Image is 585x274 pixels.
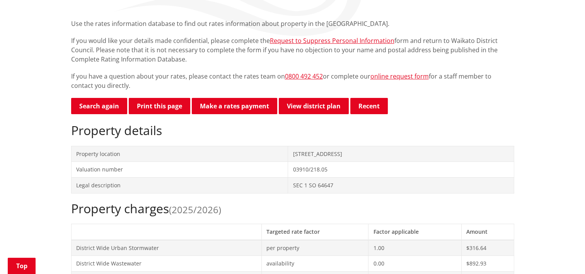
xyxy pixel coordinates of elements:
[270,36,394,45] a: Request to Suppress Personal Information
[285,72,323,80] a: 0800 492 452
[71,256,262,272] td: District Wide Wastewater
[288,146,514,162] td: [STREET_ADDRESS]
[71,177,288,193] td: Legal description
[279,98,349,114] a: View district plan
[8,258,36,274] a: Top
[368,240,462,256] td: 1.00
[288,162,514,178] td: 03910/218.05
[169,203,221,216] span: (2025/2026)
[129,98,190,114] button: Print this page
[461,240,514,256] td: $316.64
[461,224,514,240] th: Amount
[71,72,514,90] p: If you have a question about your rates, please contact the rates team on or complete our for a s...
[71,36,514,64] p: If you would like your details made confidential, please complete the form and return to Waikato ...
[262,240,368,256] td: per property
[71,240,262,256] td: District Wide Urban Stormwater
[262,224,368,240] th: Targeted rate factor
[262,256,368,272] td: availability
[288,177,514,193] td: SEC 1 SO 64647
[370,72,429,80] a: online request form
[71,123,514,138] h2: Property details
[461,256,514,272] td: $892.93
[368,224,462,240] th: Factor applicable
[549,241,577,269] iframe: Messenger Launcher
[71,146,288,162] td: Property location
[350,98,388,114] button: Recent
[71,201,514,216] h2: Property charges
[71,162,288,178] td: Valuation number
[71,98,127,114] a: Search again
[368,256,462,272] td: 0.00
[192,98,277,114] a: Make a rates payment
[71,19,514,28] p: Use the rates information database to find out rates information about property in the [GEOGRAPHI...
